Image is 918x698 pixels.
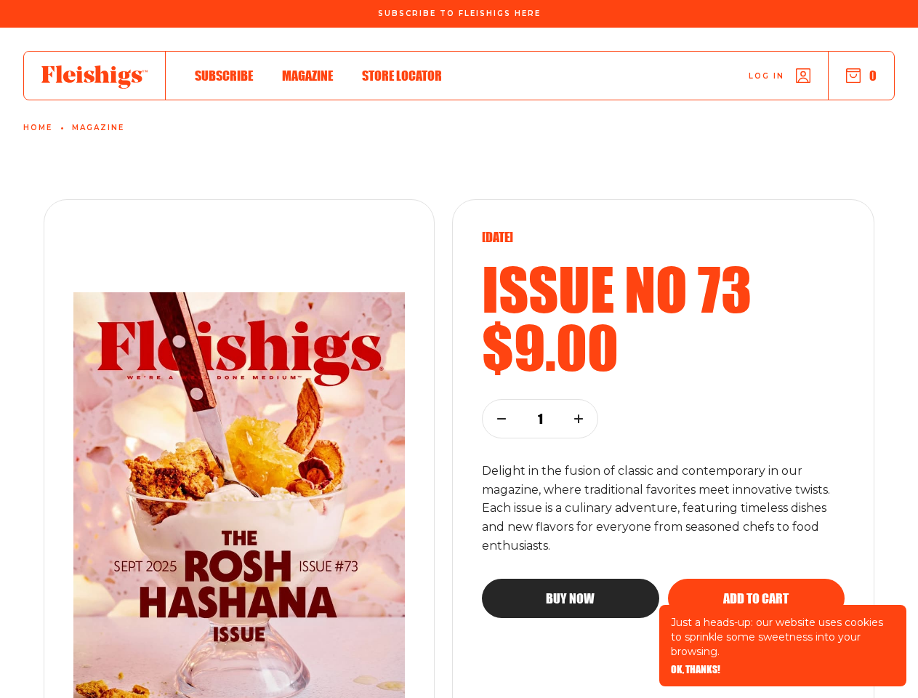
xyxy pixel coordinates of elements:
[846,68,877,84] button: 0
[195,68,253,84] span: Subscribe
[282,68,333,84] span: Magazine
[282,65,333,85] a: Magazine
[531,411,549,427] p: 1
[749,68,810,83] a: Log in
[723,592,789,605] span: Add to cart
[375,9,544,17] a: Subscribe To Fleishigs Here
[482,229,845,245] p: [DATE]
[23,124,52,132] a: Home
[362,68,442,84] span: Store locator
[482,462,845,556] p: Delight in the fusion of classic and contemporary in our magazine, where traditional favorites me...
[378,9,541,18] span: Subscribe To Fleishigs Here
[482,260,845,318] h2: Issue no 73
[362,65,442,85] a: Store locator
[72,124,124,132] a: Magazine
[482,579,659,618] button: Buy now
[671,615,895,659] p: Just a heads-up: our website uses cookies to sprinkle some sweetness into your browsing.
[749,71,784,81] span: Log in
[195,65,253,85] a: Subscribe
[546,592,595,605] span: Buy now
[482,318,845,376] h2: $9.00
[671,665,720,675] button: OK, THANKS!
[668,579,845,618] button: Add to cart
